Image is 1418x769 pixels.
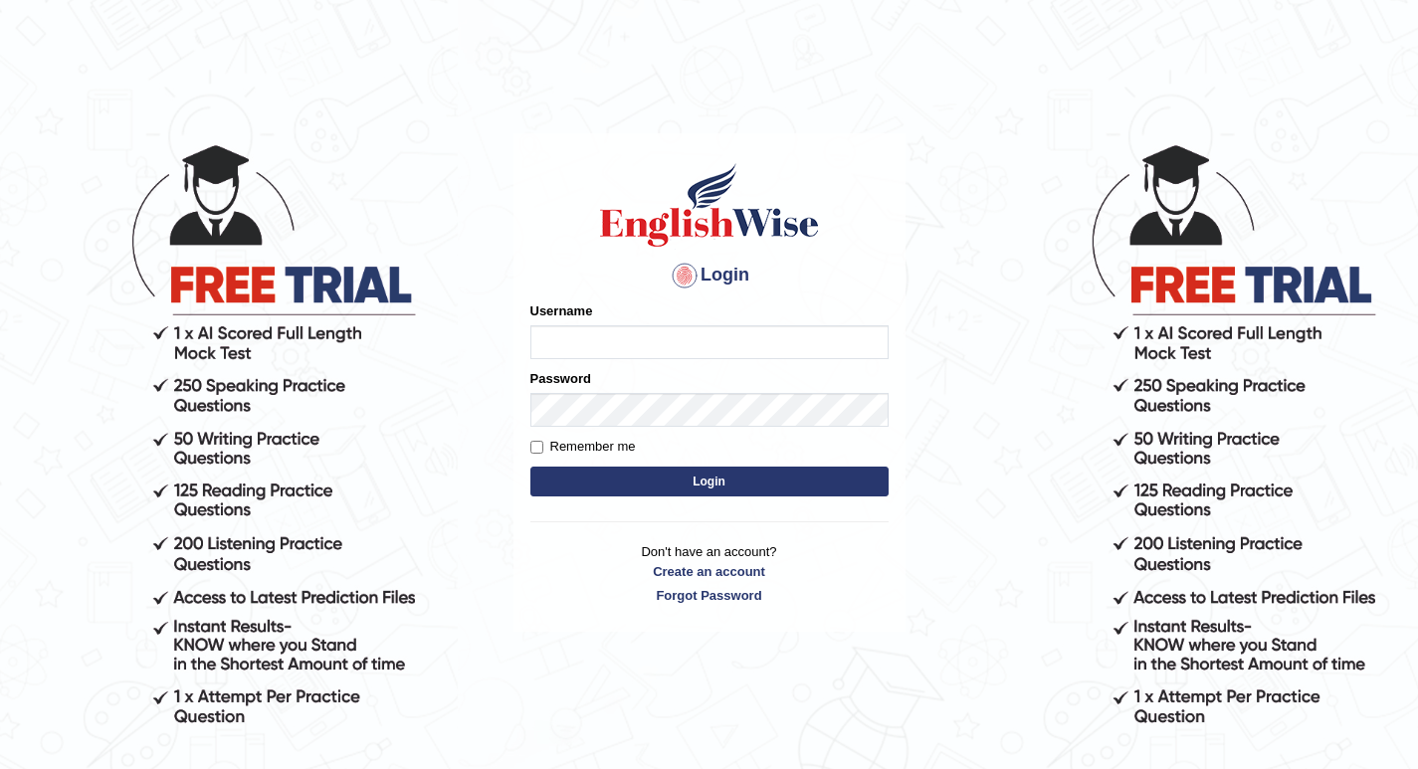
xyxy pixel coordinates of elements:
a: Forgot Password [530,586,889,605]
label: Password [530,369,591,388]
p: Don't have an account? [530,542,889,604]
label: Remember me [530,437,636,457]
button: Login [530,467,889,496]
a: Create an account [530,562,889,581]
input: Remember me [530,441,543,454]
img: Logo of English Wise sign in for intelligent practice with AI [596,160,823,250]
label: Username [530,301,593,320]
h4: Login [530,260,889,291]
